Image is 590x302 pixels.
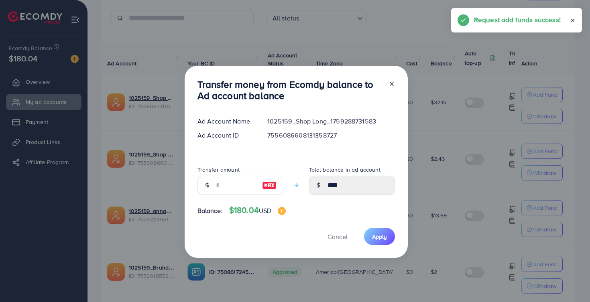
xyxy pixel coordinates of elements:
[556,266,584,296] iframe: Chat
[259,206,271,215] span: USD
[262,180,277,190] img: image
[197,166,240,174] label: Transfer amount
[261,131,401,140] div: 7556086608131358727
[309,166,380,174] label: Total balance in ad account
[328,232,348,241] span: Cancel
[191,131,261,140] div: Ad Account ID
[191,117,261,126] div: Ad Account Name
[317,228,358,245] button: Cancel
[474,14,561,25] h5: Request add funds success!
[197,206,223,215] span: Balance:
[364,228,395,245] button: Apply
[229,205,286,215] h4: $180.04
[278,207,286,215] img: image
[261,117,401,126] div: 1025159_Shop Long_1759288731583
[372,233,387,241] span: Apply
[197,79,382,102] h3: Transfer money from Ecomdy balance to Ad account balance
